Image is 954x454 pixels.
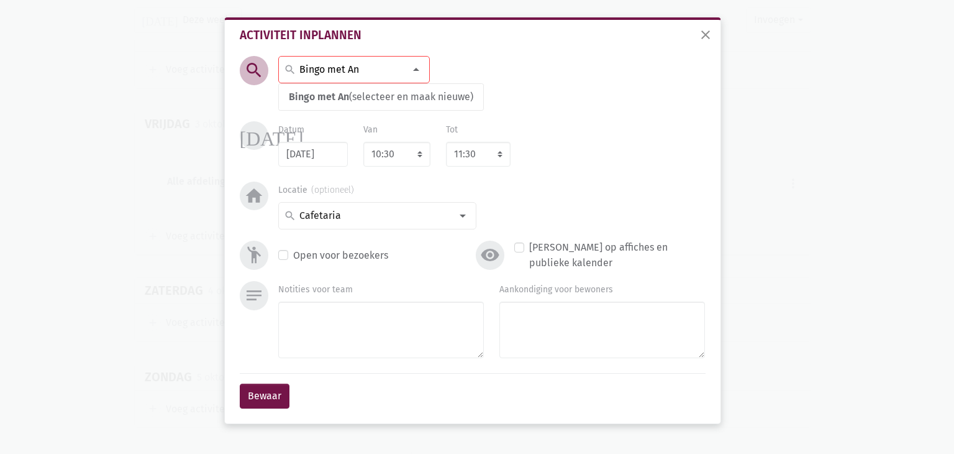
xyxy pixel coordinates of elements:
[278,283,353,297] label: Notities voor team
[244,186,264,206] i: home
[240,384,289,409] button: Bewaar
[298,208,451,224] input: Cafetaria
[446,123,458,137] label: Tot
[698,27,713,42] span: close
[278,123,304,137] label: Datum
[244,285,264,305] i: notes
[293,248,388,264] label: Open voor bezoekers
[240,30,706,41] div: Activiteit inplannen
[480,245,500,265] i: visibility
[693,22,718,50] button: sluiten
[499,283,613,297] label: Aankondiging voor bewoners
[289,91,349,103] span: Bingo met An
[244,60,264,80] i: search
[363,123,378,137] label: Van
[244,245,264,265] i: emoji_people
[278,183,354,197] label: Locatie
[529,239,705,271] label: [PERSON_NAME] op affiches en publieke kalender
[240,126,304,146] i: [DATE]
[279,89,483,105] span: (selecteer en maak nieuwe)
